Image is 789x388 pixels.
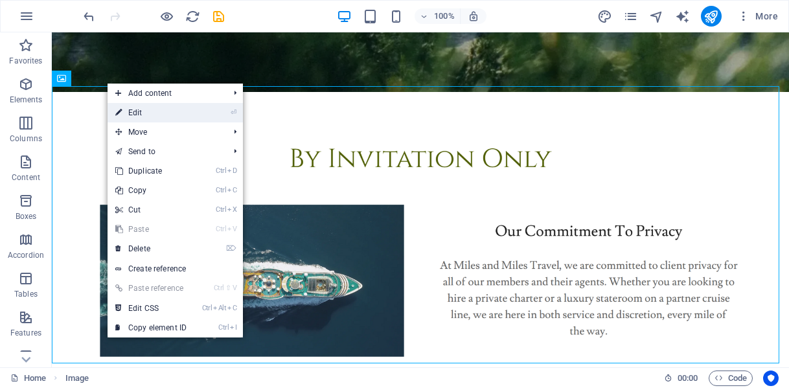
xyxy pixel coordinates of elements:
i: V [227,225,236,233]
i: I [230,323,236,332]
span: Add content [108,84,223,103]
p: Columns [10,133,42,144]
button: Code [709,371,753,386]
button: text_generator [675,8,691,24]
a: Home [10,371,46,386]
a: ⌦Delete [108,239,194,258]
nav: breadcrumb [65,371,89,386]
p: Accordion [8,250,44,260]
button: navigator [649,8,665,24]
button: save [211,8,226,24]
i: Undo: Change image (Ctrl+Z) [82,9,97,24]
a: CtrlCCopy [108,181,194,200]
i: ⇧ [225,284,231,292]
a: CtrlICopy element ID [108,318,194,337]
p: Tables [14,289,38,299]
i: ⏎ [231,108,236,117]
i: Ctrl [216,205,226,214]
button: undo [81,8,97,24]
button: 100% [415,8,461,24]
i: Reload page [185,9,200,24]
i: D [227,166,236,175]
i: Publish [703,9,718,24]
i: Alt [213,304,226,312]
i: Design (Ctrl+Alt+Y) [597,9,612,24]
a: ⏎Edit [108,103,194,122]
a: Send to [108,142,223,161]
i: Ctrl [216,166,226,175]
span: Code [715,371,747,386]
i: X [227,205,236,214]
i: V [233,284,236,292]
p: Favorites [9,56,42,66]
a: CtrlVPaste [108,220,194,239]
h6: 100% [434,8,455,24]
p: Boxes [16,211,37,222]
a: Create reference [108,259,243,279]
p: Content [12,172,40,183]
p: Elements [10,95,43,105]
a: CtrlAltCEdit CSS [108,299,194,318]
button: Usercentrics [763,371,779,386]
i: Ctrl [214,284,224,292]
p: Features [10,328,41,338]
button: pages [623,8,639,24]
i: Ctrl [218,323,229,332]
button: More [732,6,783,27]
i: Ctrl [202,304,212,312]
i: AI Writer [675,9,690,24]
i: Save (Ctrl+S) [211,9,226,24]
a: CtrlXCut [108,200,194,220]
i: Pages (Ctrl+Alt+S) [623,9,638,24]
button: design [597,8,613,24]
i: Ctrl [216,225,226,233]
i: C [227,304,236,312]
a: Ctrl⇧VPaste reference [108,279,194,298]
span: Move [108,122,223,142]
i: C [227,186,236,194]
i: Ctrl [216,186,226,194]
a: CtrlDDuplicate [108,161,194,181]
button: reload [185,8,200,24]
i: ⌦ [226,244,236,253]
span: Click to select. Double-click to edit [65,371,89,386]
button: publish [701,6,722,27]
i: Navigator [649,9,664,24]
span: 00 00 [678,371,698,386]
span: More [737,10,778,23]
i: On resize automatically adjust zoom level to fit chosen device. [468,10,479,22]
span: : [687,373,689,383]
h6: Session time [664,371,698,386]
